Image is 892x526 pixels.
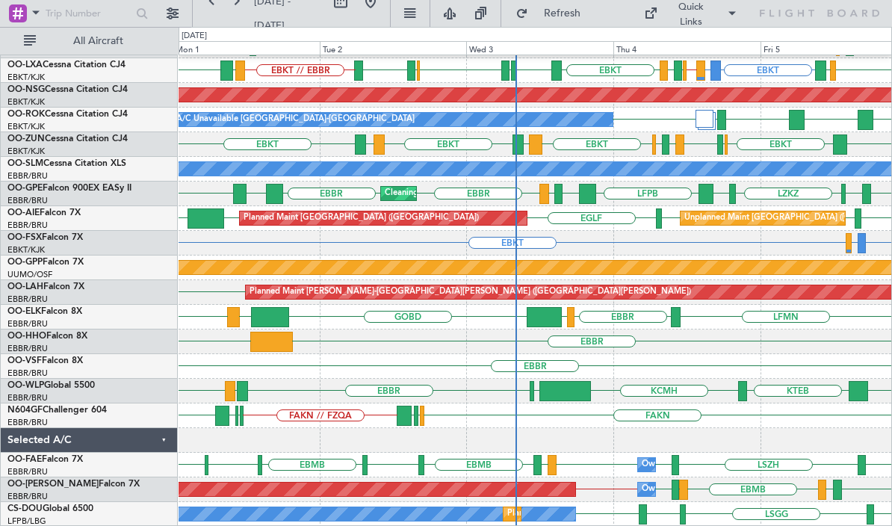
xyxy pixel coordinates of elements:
a: OO-VSFFalcon 8X [7,356,83,365]
a: OO-GPEFalcon 900EX EASy II [7,184,131,193]
a: OO-FAEFalcon 7X [7,455,83,464]
a: OO-GPPFalcon 7X [7,258,84,267]
span: OO-FSX [7,233,42,242]
a: OO-HHOFalcon 8X [7,332,87,341]
a: EBBR/BRU [7,368,48,379]
a: EBBR/BRU [7,220,48,231]
div: A/C Unavailable [GEOGRAPHIC_DATA]-[GEOGRAPHIC_DATA] [176,108,415,131]
a: EBKT/KJK [7,146,45,157]
button: Refresh [509,1,598,25]
a: EBKT/KJK [7,72,45,83]
span: OO-FAE [7,455,42,464]
a: OO-AIEFalcon 7X [7,208,81,217]
div: Thu 4 [613,41,761,55]
a: EBBR/BRU [7,466,48,477]
span: OO-HHO [7,332,46,341]
a: EBKT/KJK [7,121,45,132]
div: Cleaning [GEOGRAPHIC_DATA] ([GEOGRAPHIC_DATA] National) [385,182,634,205]
button: Quick Links [637,1,745,25]
a: EBBR/BRU [7,343,48,354]
a: EBBR/BRU [7,170,48,182]
a: OO-FSXFalcon 7X [7,233,83,242]
span: OO-VSF [7,356,42,365]
a: EBBR/BRU [7,491,48,502]
button: All Aircraft [16,29,162,53]
a: OO-ROKCessna Citation CJ4 [7,110,128,119]
span: OO-GPP [7,258,43,267]
a: OO-NSGCessna Citation CJ4 [7,85,128,94]
span: OO-[PERSON_NAME] [7,480,99,489]
span: OO-NSG [7,85,45,94]
div: Tue 2 [320,41,467,55]
div: Planned Maint [PERSON_NAME]-[GEOGRAPHIC_DATA][PERSON_NAME] ([GEOGRAPHIC_DATA][PERSON_NAME]) [250,281,691,303]
div: Wed 3 [466,41,613,55]
span: Refresh [531,8,594,19]
div: Mon 1 [173,41,320,55]
span: OO-ELK [7,307,41,316]
div: Owner Melsbroek Air Base [642,454,743,476]
a: EBBR/BRU [7,294,48,305]
span: OO-WLP [7,381,44,390]
a: OO-WLPGlobal 5500 [7,381,95,390]
span: OO-ZUN [7,134,45,143]
a: OO-ZUNCessna Citation CJ4 [7,134,128,143]
div: Planned Maint [GEOGRAPHIC_DATA] ([GEOGRAPHIC_DATA]) [507,503,743,525]
div: Owner Melsbroek Air Base [642,478,743,501]
span: OO-LXA [7,61,43,69]
a: EBBR/BRU [7,195,48,206]
span: CS-DOU [7,504,43,513]
span: OO-GPE [7,184,43,193]
span: OO-ROK [7,110,45,119]
div: Planned Maint [GEOGRAPHIC_DATA] ([GEOGRAPHIC_DATA]) [244,207,479,229]
a: OO-SLMCessna Citation XLS [7,159,126,168]
a: OO-[PERSON_NAME]Falcon 7X [7,480,140,489]
a: EBBR/BRU [7,318,48,329]
a: OO-LAHFalcon 7X [7,282,84,291]
div: [DATE] [182,30,207,43]
input: Trip Number [46,2,131,25]
a: UUMO/OSF [7,269,52,280]
a: N604GFChallenger 604 [7,406,107,415]
a: CS-DOUGlobal 6500 [7,504,93,513]
span: N604GF [7,406,43,415]
a: OO-LXACessna Citation CJ4 [7,61,126,69]
a: EBKT/KJK [7,96,45,108]
a: EBKT/KJK [7,244,45,256]
span: OO-SLM [7,159,43,168]
a: EBBR/BRU [7,392,48,403]
span: All Aircraft [39,36,158,46]
span: OO-AIE [7,208,40,217]
span: OO-LAH [7,282,43,291]
a: OO-ELKFalcon 8X [7,307,82,316]
a: EBBR/BRU [7,417,48,428]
